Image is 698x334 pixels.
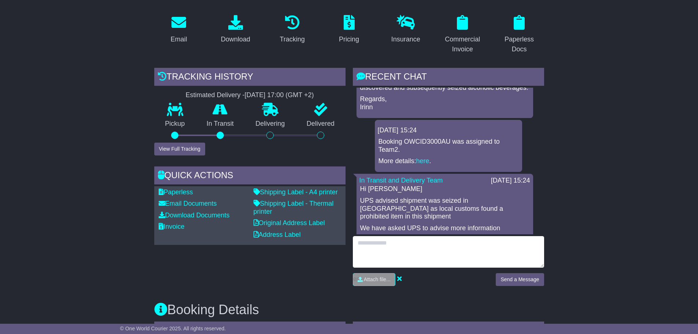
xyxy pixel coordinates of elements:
[159,223,185,230] a: Invoice
[359,177,443,184] a: In Transit and Delivery Team
[496,273,544,286] button: Send a Message
[120,326,226,331] span: © One World Courier 2025. All rights reserved.
[254,200,334,215] a: Shipping Label - Thermal printer
[170,34,187,44] div: Email
[280,34,304,44] div: Tracking
[154,143,205,155] button: View Full Tracking
[495,12,544,57] a: Paperless Docs
[353,68,544,88] div: RECENT CHAT
[216,12,255,47] a: Download
[159,200,217,207] a: Email Documents
[491,177,530,185] div: [DATE] 15:24
[296,120,346,128] p: Delivered
[254,231,301,238] a: Address Label
[245,91,314,99] div: [DATE] 17:00 (GMT +2)
[254,188,338,196] a: Shipping Label - A4 printer
[499,34,539,54] div: Paperless Docs
[154,120,196,128] p: Pickup
[154,166,346,186] div: Quick Actions
[221,34,250,44] div: Download
[360,224,529,232] p: We have asked UPS to advise more information
[154,91,346,99] div: Estimated Delivery -
[378,157,518,165] p: More details: .
[360,197,529,221] p: UPS advised shipment was seized in [GEOGRAPHIC_DATA] as local customs found a prohibited item in ...
[154,68,346,88] div: Tracking history
[166,12,192,47] a: Email
[154,302,544,317] h3: Booking Details
[387,12,425,47] a: Insurance
[378,138,518,154] p: Booking OWCID3000AU was assigned to Team2.
[378,126,519,135] div: [DATE] 15:24
[159,188,193,196] a: Paperless
[275,12,309,47] a: Tracking
[391,34,420,44] div: Insurance
[360,185,529,193] p: Hi [PERSON_NAME]
[159,212,230,219] a: Download Documents
[254,219,325,227] a: Original Address Label
[196,120,245,128] p: In Transit
[416,157,429,165] a: here
[339,34,359,44] div: Pricing
[438,12,487,57] a: Commercial Invoice
[443,34,483,54] div: Commercial Invoice
[360,95,529,111] p: Regards, Irinn
[245,120,296,128] p: Delivering
[334,12,364,47] a: Pricing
